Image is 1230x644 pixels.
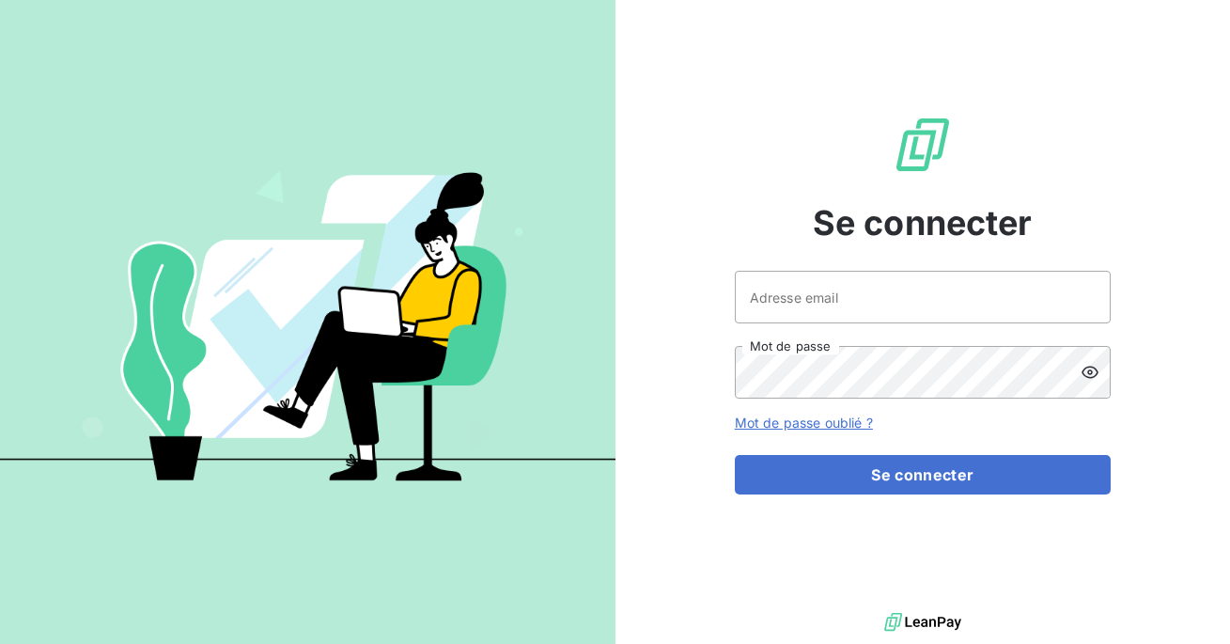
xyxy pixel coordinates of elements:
[735,271,1111,323] input: placeholder
[735,415,873,431] a: Mot de passe oublié ?
[893,115,953,175] img: Logo LeanPay
[735,455,1111,495] button: Se connecter
[884,608,961,636] img: logo
[813,197,1033,248] span: Se connecter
